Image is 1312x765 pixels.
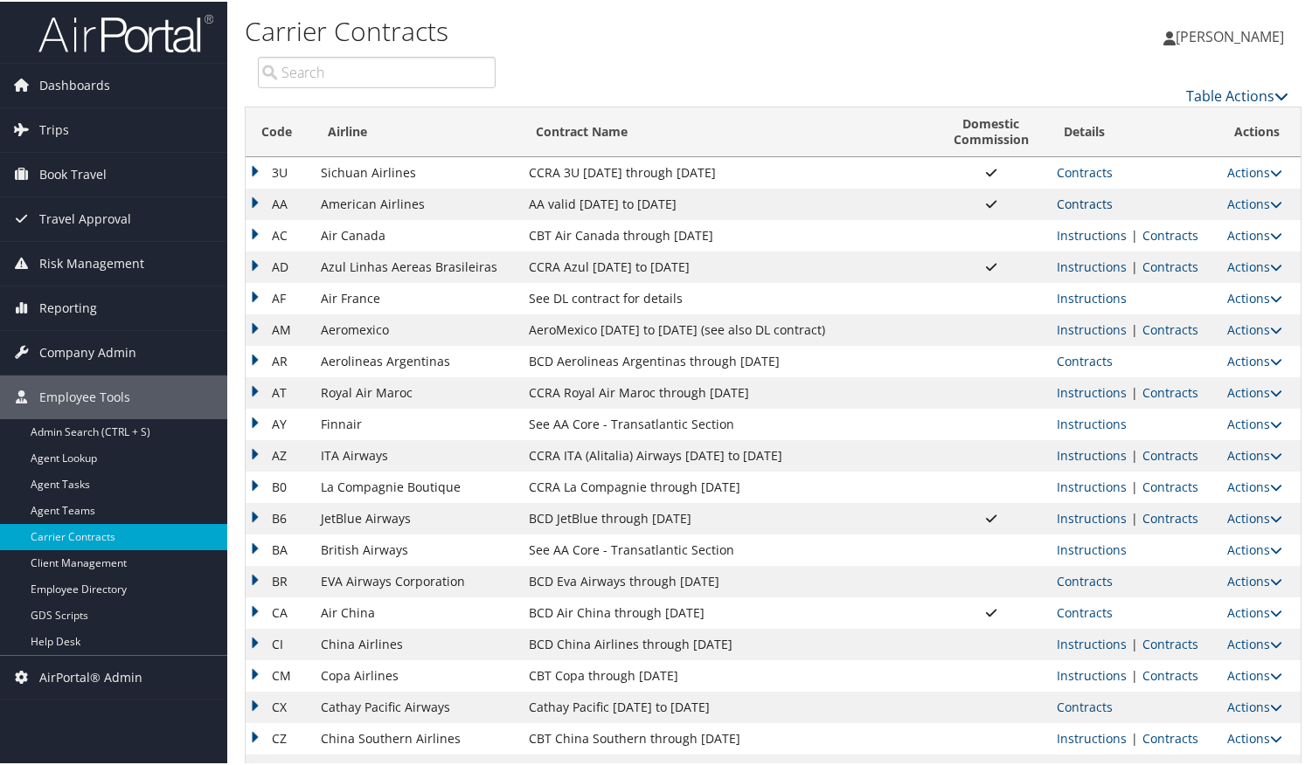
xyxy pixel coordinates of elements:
[312,313,520,344] td: Aeromexico
[1227,445,1282,462] a: Actions
[1227,603,1282,619] a: Actions
[1057,634,1127,651] a: View Ticketing Instructions
[39,151,107,195] span: Book Travel
[312,596,520,627] td: Air China
[246,501,312,533] td: B6
[246,155,312,187] td: 3U
[312,376,520,407] td: Royal Air Maroc
[1163,9,1302,61] a: [PERSON_NAME]
[312,106,520,155] th: Airline: activate to sort column ascending
[520,690,934,721] td: Cathay Pacific [DATE] to [DATE]
[1057,288,1127,305] a: View Ticketing Instructions
[312,690,520,721] td: Cathay Pacific Airways
[1142,477,1198,493] a: View Contracts
[520,564,934,596] td: BCD Eva Airways through [DATE]
[1227,162,1282,179] a: Actions
[246,627,312,658] td: CI
[520,250,934,281] td: CCRA Azul [DATE] to [DATE]
[1176,25,1284,45] span: [PERSON_NAME]
[520,187,934,218] td: AA valid [DATE] to [DATE]
[246,218,312,250] td: AC
[1127,225,1142,242] span: |
[1057,508,1127,525] a: View Ticketing Instructions
[246,106,312,155] th: Code: activate to sort column descending
[38,11,213,52] img: airportal-logo.png
[1057,445,1127,462] a: View Ticketing Instructions
[520,155,934,187] td: CCRA 3U [DATE] through [DATE]
[1127,508,1142,525] span: |
[1227,571,1282,588] a: Actions
[246,721,312,753] td: CZ
[1057,665,1127,682] a: View Ticketing Instructions
[39,654,142,698] span: AirPortal® Admin
[312,281,520,313] td: Air France
[312,658,520,690] td: Copa Airlines
[1227,320,1282,336] a: Actions
[520,376,934,407] td: CCRA Royal Air Maroc through [DATE]
[1142,382,1198,399] a: View Contracts
[1227,414,1282,431] a: Actions
[1057,320,1127,336] a: View Ticketing Instructions
[246,313,312,344] td: AM
[246,407,312,438] td: AY
[934,106,1049,155] th: DomesticCommission: activate to sort column ascending
[520,407,934,438] td: See AA Core - Transatlantic Section
[312,501,520,533] td: JetBlue Airways
[1057,571,1113,588] a: View Contracts
[1142,634,1198,651] a: View Contracts
[1057,697,1113,713] a: View Contracts
[246,281,312,313] td: AF
[1227,194,1282,210] a: Actions
[312,533,520,564] td: British Airways
[1142,508,1198,525] a: View Contracts
[1142,225,1198,242] a: View Contracts
[1227,728,1282,745] a: Actions
[1227,508,1282,525] a: Actions
[1057,257,1127,273] a: View Ticketing Instructions
[39,329,136,373] span: Company Admin
[246,658,312,690] td: CM
[246,187,312,218] td: AA
[1227,257,1282,273] a: Actions
[1227,665,1282,682] a: Actions
[246,250,312,281] td: AD
[520,627,934,658] td: BCD China Airlines through [DATE]
[39,374,130,417] span: Employee Tools
[312,627,520,658] td: China Airlines
[246,344,312,376] td: AR
[1057,603,1113,619] a: View Contracts
[245,11,949,48] h1: Carrier Contracts
[312,218,520,250] td: Air Canada
[312,564,520,596] td: EVA Airways Corporation
[1227,288,1282,305] a: Actions
[246,438,312,470] td: AZ
[1142,665,1198,682] a: View Contracts
[39,107,69,150] span: Trips
[520,218,934,250] td: CBT Air Canada through [DATE]
[1227,351,1282,368] a: Actions
[312,470,520,501] td: La Compagnie Boutique
[1127,728,1142,745] span: |
[39,240,144,284] span: Risk Management
[1142,728,1198,745] a: View Contracts
[39,62,110,106] span: Dashboards
[1057,225,1127,242] a: View Ticketing Instructions
[312,155,520,187] td: Sichuan Airlines
[1057,477,1127,493] a: View Ticketing Instructions
[520,281,934,313] td: See DL contract for details
[1057,414,1127,431] a: View Ticketing Instructions
[1227,634,1282,651] a: Actions
[520,313,934,344] td: AeroMexico [DATE] to [DATE] (see also DL contract)
[1142,445,1198,462] a: View Contracts
[1227,477,1282,493] a: Actions
[520,470,934,501] td: CCRA La Compagnie through [DATE]
[520,658,934,690] td: CBT Copa through [DATE]
[1048,106,1218,155] th: Details: activate to sort column ascending
[312,250,520,281] td: Azul Linhas Aereas Brasileiras
[1057,540,1127,556] a: View Ticketing Instructions
[1127,382,1142,399] span: |
[520,721,934,753] td: CBT China Southern through [DATE]
[246,533,312,564] td: BA
[1127,320,1142,336] span: |
[1127,445,1142,462] span: |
